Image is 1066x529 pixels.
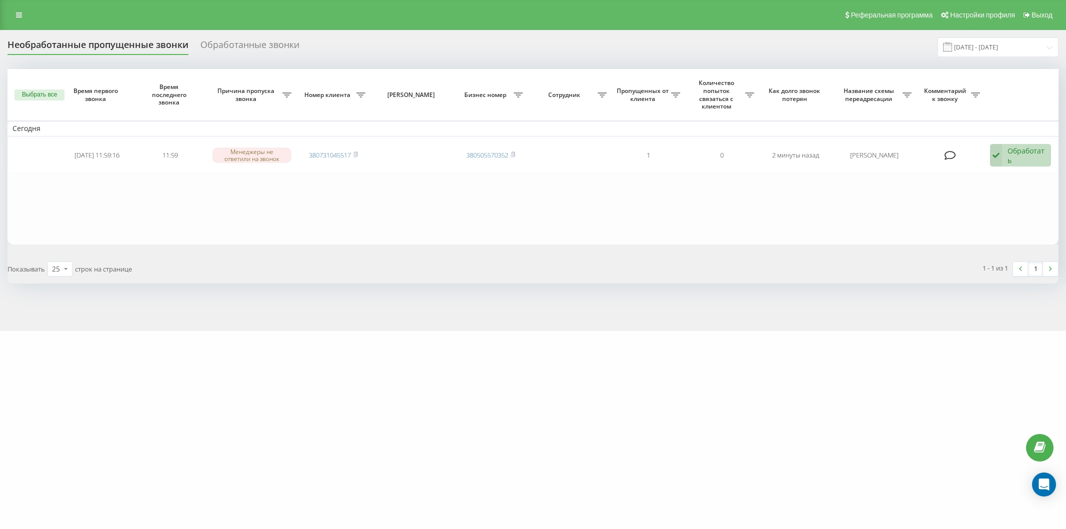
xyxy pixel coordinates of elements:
[7,121,1059,136] td: Сегодня
[212,147,291,162] div: Менеджеры не ответили на звонок
[950,11,1015,19] span: Настройки профиля
[533,91,598,99] span: Сотрудник
[759,138,833,172] td: 2 минуты назад
[838,87,903,102] span: Название схемы переадресации
[14,89,64,100] button: Выбрать все
[1028,262,1043,276] a: 1
[466,150,508,159] a: 380505570352
[133,138,207,172] td: 11:59
[200,39,299,55] div: Обработанные звонки
[833,138,917,172] td: [PERSON_NAME]
[75,264,132,273] span: строк на странице
[142,83,199,106] span: Время последнего звонка
[851,11,933,19] span: Реферальная программа
[685,138,759,172] td: 0
[68,87,125,102] span: Время первого звонка
[767,87,824,102] span: Как долго звонок потерян
[1032,472,1056,496] div: Open Intercom Messenger
[983,263,1008,273] div: 1 - 1 из 1
[922,87,971,102] span: Комментарий к звонку
[212,87,283,102] span: Причина пропуска звонка
[60,138,133,172] td: [DATE] 11:59:16
[690,79,745,110] span: Количество попыток связаться с клиентом
[301,91,356,99] span: Номер клиента
[7,264,45,273] span: Показывать
[459,91,514,99] span: Бизнес номер
[1008,146,1046,165] div: Обработать
[7,39,188,55] div: Необработанные пропущенные звонки
[52,264,60,274] div: 25
[612,138,685,172] td: 1
[1032,11,1053,19] span: Выход
[617,87,671,102] span: Пропущенных от клиента
[379,91,445,99] span: [PERSON_NAME]
[309,150,351,159] a: 380731045517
